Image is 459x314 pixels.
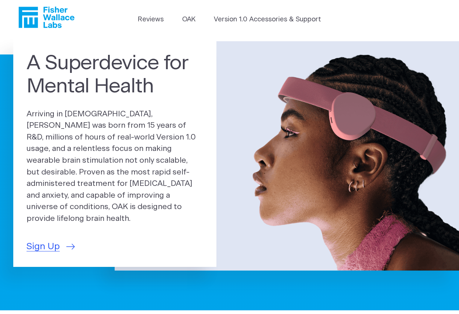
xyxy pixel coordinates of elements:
h1: A Superdevice for Mental Health [27,52,203,98]
a: OAK [182,15,195,25]
a: Version 1.0 Accessories & Support [214,15,321,25]
a: Reviews [138,15,164,25]
a: Sign Up [27,240,75,254]
p: Arriving in [DEMOGRAPHIC_DATA], [PERSON_NAME] was born from 15 years of R&D, millions of hours of... [27,108,203,225]
a: Fisher Wallace [18,7,74,28]
span: Sign Up [27,240,60,254]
